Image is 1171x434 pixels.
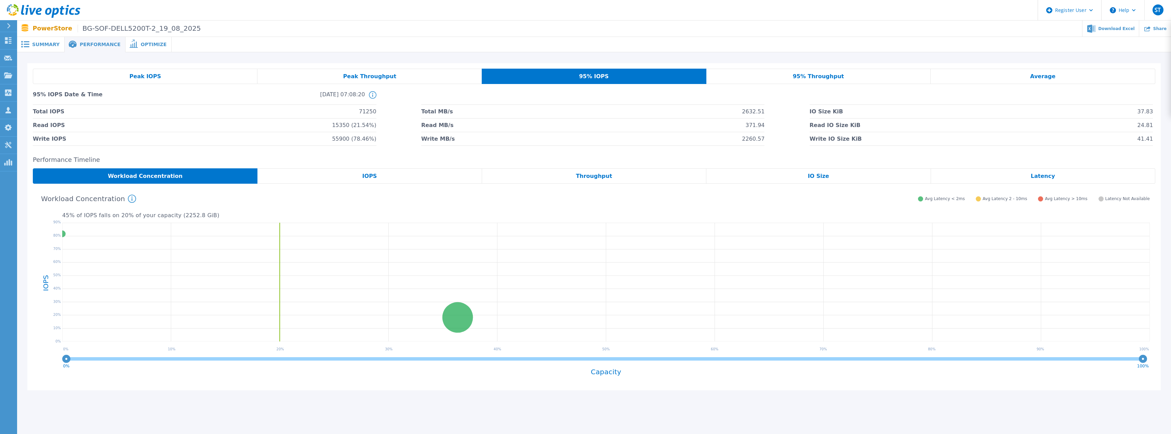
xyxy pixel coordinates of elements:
[33,25,201,32] p: PowerStore
[1155,7,1161,13] span: ST
[53,234,61,237] text: 80%
[80,42,120,47] span: Performance
[808,173,829,179] span: IO Size
[1037,347,1044,351] text: 90 %
[421,132,455,145] span: Write MB/s
[810,105,843,118] span: IO Size KiB
[343,74,397,79] span: Peak Throughput
[199,91,365,104] span: [DATE] 07:08:20
[33,118,65,132] span: Read IOPS
[33,156,1155,164] h2: Performance Timeline
[332,132,376,145] span: 55900 (78.46%)
[746,118,765,132] span: 371.94
[53,220,61,224] text: 90%
[78,25,201,32] span: BG-SOF-DELL5200T-2_19_08_2025
[130,74,161,79] span: Peak IOPS
[53,247,61,250] text: 70%
[1137,118,1153,132] span: 24.81
[1098,27,1134,31] span: Download Excel
[385,347,392,351] text: 30 %
[579,74,609,79] span: 95% IOPS
[63,364,70,368] text: 0%
[742,132,764,145] span: 2260.57
[983,196,1027,201] span: Avg Latency 2 - 10ms
[1105,196,1150,201] span: Latency Not Available
[1153,27,1167,31] span: Share
[33,91,199,104] span: 95% IOPS Date & Time
[421,118,453,132] span: Read MB/s
[793,74,844,79] span: 95% Throughput
[494,347,501,351] text: 40 %
[277,347,284,351] text: 20 %
[332,118,376,132] span: 15350 (21.54%)
[359,105,376,118] span: 71250
[32,42,59,47] span: Summary
[62,368,1150,376] h4: Capacity
[1045,196,1087,201] span: Avg Latency > 10ms
[362,173,377,179] span: IOPS
[62,212,1150,219] p: 45 % of IOPS falls on 20 % of your capacity ( 2252.8 GiB )
[742,105,764,118] span: 2632.51
[41,195,136,203] h4: Workload Concentration
[576,173,612,179] span: Throughput
[810,132,862,145] span: Write IO Size KiB
[33,105,64,118] span: Total IOPS
[810,118,861,132] span: Read IO Size KiB
[928,347,935,351] text: 80 %
[55,339,61,343] text: 0%
[53,313,61,317] text: 20%
[53,326,61,330] text: 10%
[820,347,827,351] text: 70 %
[602,347,610,351] text: 50 %
[63,347,68,351] text: 0 %
[925,196,965,201] span: Avg Latency < 2ms
[1030,74,1055,79] span: Average
[1139,347,1149,351] text: 100 %
[168,347,175,351] text: 10 %
[108,173,183,179] span: Workload Concentration
[1137,132,1153,145] span: 41.41
[1031,173,1055,179] span: Latency
[33,132,66,145] span: Write IOPS
[1137,105,1153,118] span: 37.83
[711,347,718,351] text: 60 %
[1137,364,1149,368] text: 100%
[141,42,167,47] span: Optimize
[421,105,453,118] span: Total MB/s
[42,257,49,308] h4: IOPS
